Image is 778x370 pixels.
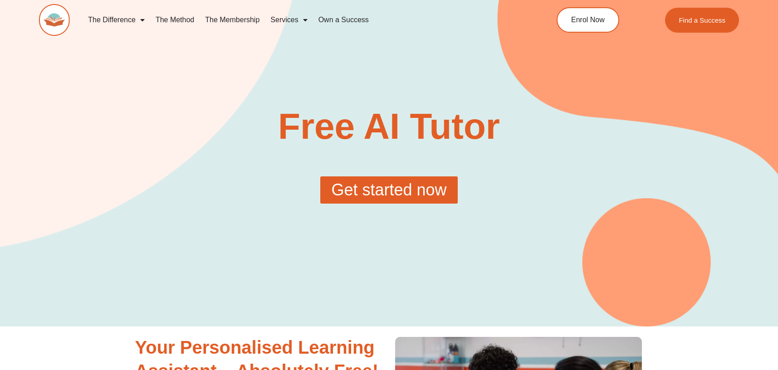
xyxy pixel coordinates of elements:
span: Enrol Now [571,16,605,24]
a: Find a Success [665,8,739,33]
a: Get started now [320,176,457,204]
h1: Free AI Tutor [211,108,567,145]
a: Own a Success [313,10,374,30]
a: Enrol Now [557,7,619,33]
span: Get started now [331,182,446,198]
nav: Menu [83,10,516,30]
a: Services [265,10,313,30]
a: The Method [150,10,200,30]
span: Find a Success [679,17,726,24]
a: The Difference [83,10,150,30]
a: The Membership [200,10,265,30]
